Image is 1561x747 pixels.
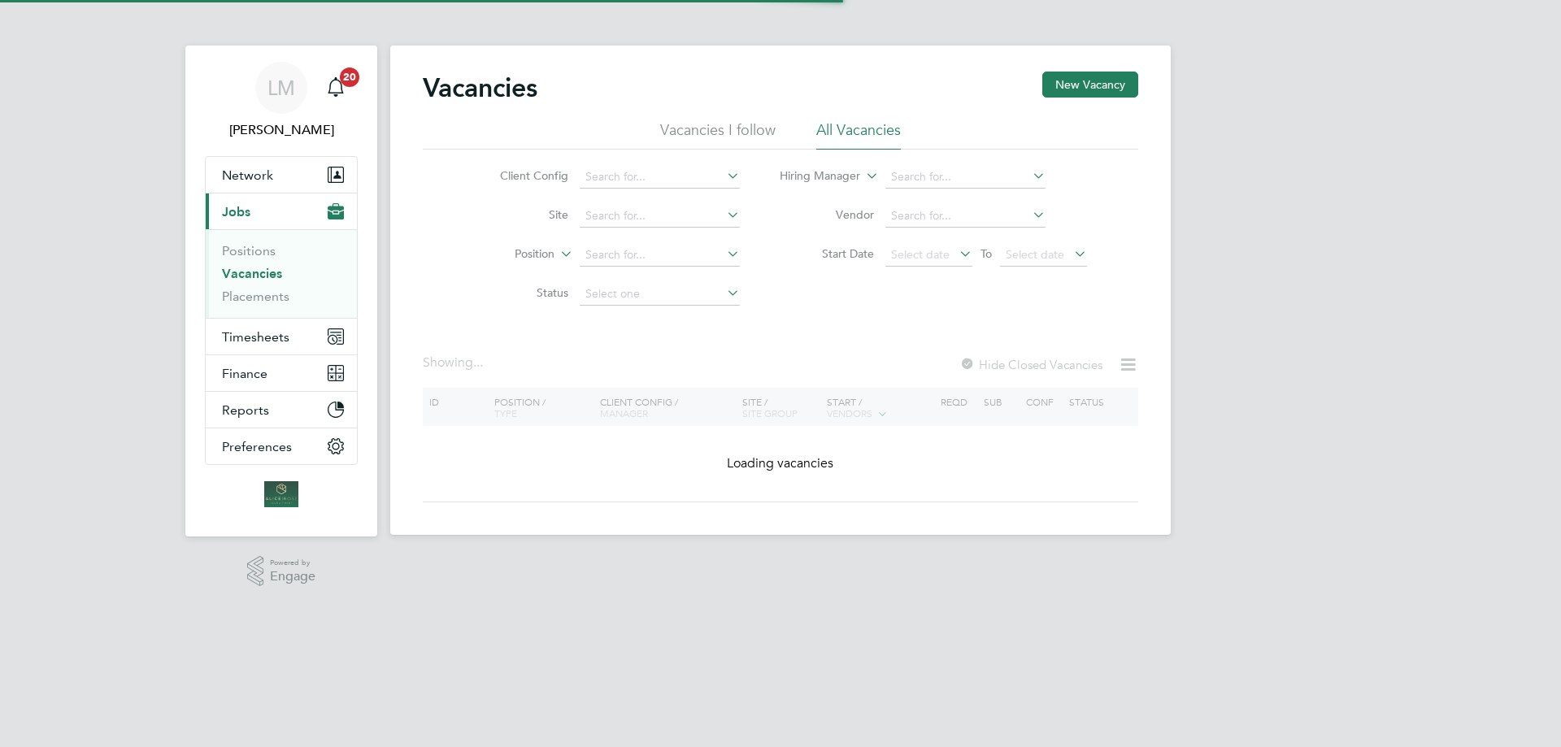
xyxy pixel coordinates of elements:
span: Select date [1006,247,1064,262]
div: Jobs [206,229,357,318]
input: Search for... [580,166,740,189]
span: 20 [340,67,359,87]
span: Powered by [270,556,315,570]
input: Search for... [580,244,740,267]
a: Go to home page [205,481,358,507]
label: Hiring Manager [767,168,860,185]
label: Status [475,285,568,300]
button: Jobs [206,193,357,229]
a: Powered byEngage [247,556,316,587]
span: Select date [891,247,950,262]
button: Preferences [206,428,357,464]
label: Vendor [780,207,874,222]
span: Timesheets [222,329,289,345]
label: Client Config [475,168,568,183]
span: ... [473,354,483,371]
h2: Vacancies [423,72,537,104]
button: New Vacancy [1042,72,1138,98]
a: 20 [320,62,352,114]
a: LM[PERSON_NAME] [205,62,358,140]
span: Network [222,167,273,183]
span: Jobs [222,204,250,219]
button: Timesheets [206,319,357,354]
span: Preferences [222,439,292,454]
a: Placements [222,289,289,304]
span: Reports [222,402,269,418]
div: Showing [423,354,486,371]
label: Site [475,207,568,222]
label: Start Date [780,246,874,261]
span: Engage [270,570,315,584]
li: All Vacancies [816,120,901,150]
label: Hide Closed Vacancies [959,357,1102,372]
span: Lucas Maxwell [205,120,358,140]
button: Reports [206,392,357,428]
li: Vacancies I follow [660,120,776,150]
img: aliceroserecruitment-logo-retina.png [264,481,298,507]
a: Positions [222,243,276,258]
button: Finance [206,355,357,391]
span: Finance [222,366,267,381]
input: Search for... [580,205,740,228]
input: Search for... [885,205,1046,228]
input: Select one [580,283,740,306]
nav: Main navigation [185,46,377,536]
input: Search for... [885,166,1046,189]
span: To [976,243,997,264]
label: Position [461,246,554,263]
a: Vacancies [222,266,282,281]
span: LM [267,77,295,98]
button: Network [206,157,357,193]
